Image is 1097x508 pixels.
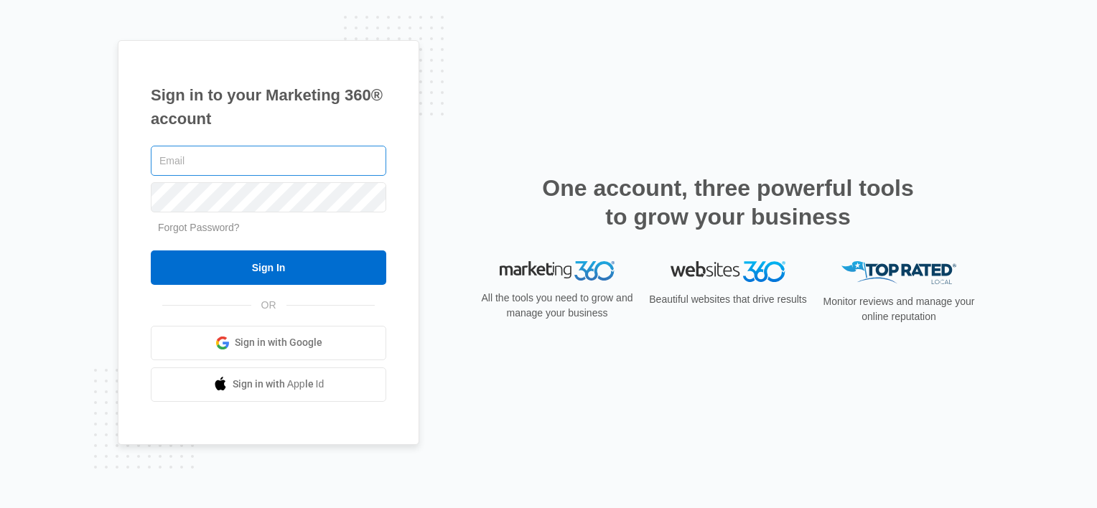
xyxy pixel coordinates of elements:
a: Sign in with Apple Id [151,367,386,402]
span: Sign in with Google [235,335,322,350]
span: Sign in with Apple Id [233,377,325,392]
p: Monitor reviews and manage your online reputation [818,294,979,324]
p: All the tools you need to grow and manage your business [477,291,638,321]
img: Top Rated Local [841,261,956,285]
img: Websites 360 [671,261,785,282]
span: OR [251,298,286,313]
input: Sign In [151,250,386,285]
a: Forgot Password? [158,222,240,233]
h2: One account, three powerful tools to grow your business [538,174,918,231]
p: Beautiful websites that drive results [648,292,808,307]
img: Marketing 360 [500,261,615,281]
input: Email [151,146,386,176]
h1: Sign in to your Marketing 360® account [151,83,386,131]
a: Sign in with Google [151,326,386,360]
